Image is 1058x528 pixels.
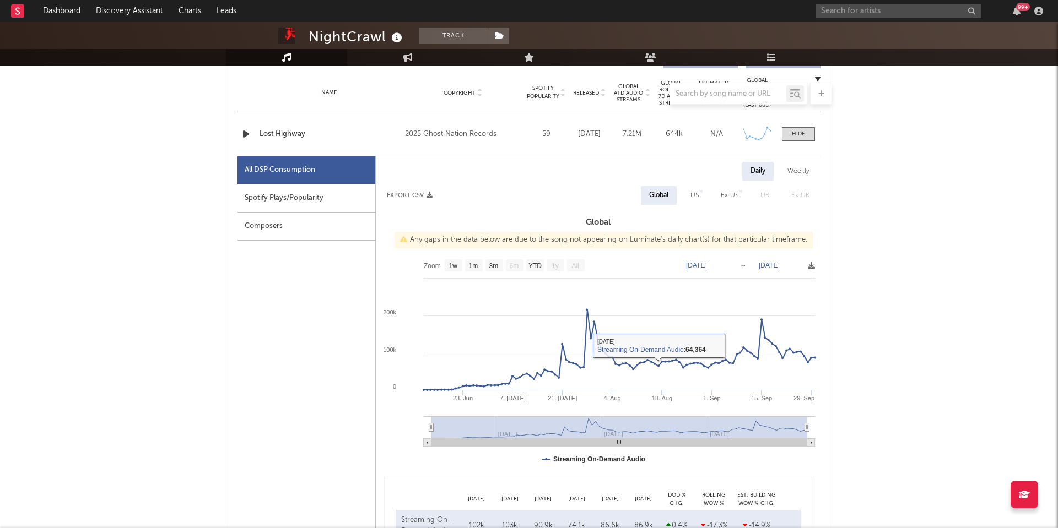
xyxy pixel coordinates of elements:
[309,28,405,46] div: NightCrawl
[670,90,786,99] input: Search by song name or URL
[387,192,433,199] button: Export CSV
[742,162,774,181] div: Daily
[656,129,693,140] div: 644k
[237,213,375,241] div: Composers
[489,262,499,270] text: 3m
[703,395,721,401] text: 1. Sep
[405,128,521,141] div: 2025 Ghost Nation Records
[613,129,650,140] div: 7.21M
[693,491,735,507] div: Rolling WoW % Chg.
[383,346,396,353] text: 100k
[779,162,818,181] div: Weekly
[698,129,735,140] div: N/A
[460,495,493,503] div: [DATE]
[449,262,458,270] text: 1w
[593,495,627,503] div: [DATE]
[527,495,560,503] div: [DATE]
[759,262,780,269] text: [DATE]
[649,189,668,202] div: Global
[603,395,620,401] text: 4. Aug
[260,129,400,140] a: Lost Highway
[424,262,441,270] text: Zoom
[740,262,747,269] text: →
[383,309,396,315] text: 200k
[652,395,672,401] text: 18. Aug
[690,189,699,202] div: US
[571,129,608,140] div: [DATE]
[686,262,707,269] text: [DATE]
[419,28,488,44] button: Track
[237,156,375,184] div: All DSP Consumption
[527,129,565,140] div: 59
[376,216,821,229] h3: Global
[548,395,577,401] text: 21. [DATE]
[627,495,660,503] div: [DATE]
[656,80,686,106] span: Global Rolling 7D Audio Streams
[741,77,774,110] div: Global Streaming Trend (Last 60D)
[395,232,813,248] div: Any gaps in the data below are due to the song not appearing on Luminate's daily chart(s) for tha...
[237,184,375,213] div: Spotify Plays/Popularity
[735,491,779,507] div: Est. Building WoW % Chg.
[552,262,559,270] text: 1y
[1016,3,1030,11] div: 99 +
[393,383,396,390] text: 0
[453,395,473,401] text: 23. Jun
[698,80,728,106] span: Estimated % Playlist Streams Last Day
[721,189,738,202] div: Ex-US
[553,455,645,463] text: Streaming On-Demand Audio
[528,262,542,270] text: YTD
[793,395,814,401] text: 29. Sep
[500,395,526,401] text: 7. [DATE]
[510,262,519,270] text: 6m
[493,495,527,503] div: [DATE]
[245,164,315,177] div: All DSP Consumption
[751,395,772,401] text: 15. Sep
[571,262,579,270] text: All
[469,262,478,270] text: 1m
[816,4,981,18] input: Search for artists
[660,491,693,507] div: DoD % Chg.
[1013,7,1021,15] button: 99+
[560,495,593,503] div: [DATE]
